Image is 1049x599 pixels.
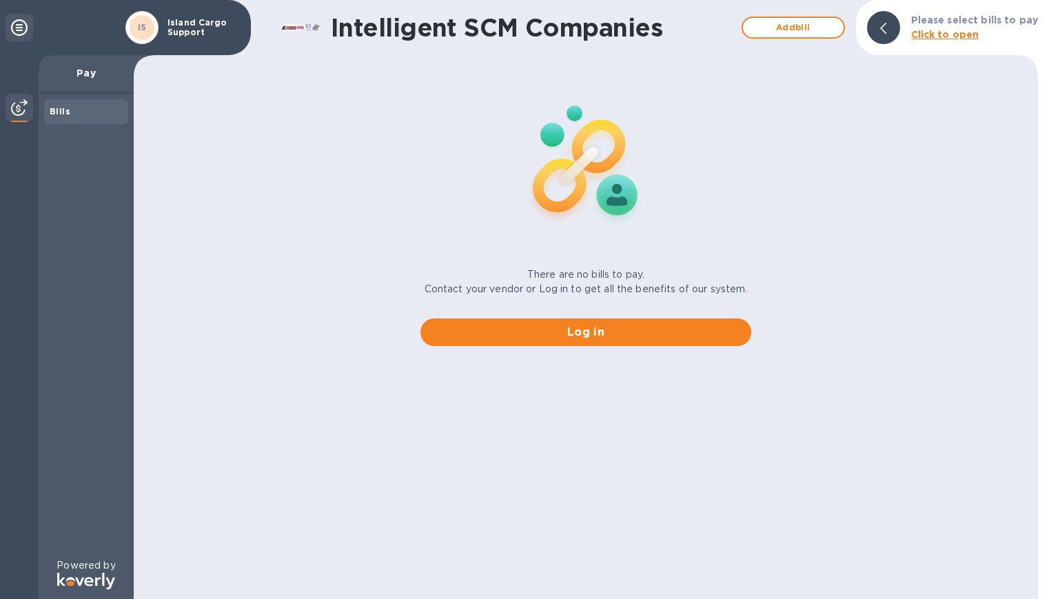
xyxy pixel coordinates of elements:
[167,18,236,37] p: Island Cargo Support
[50,66,123,80] p: Pay
[911,14,1038,26] b: Please select bills to pay
[57,558,115,573] p: Powered by
[50,106,70,116] b: Bills
[911,29,979,40] b: Click to open
[425,267,748,296] p: There are no bills to pay. Contact your vendor or Log in to get all the benefits of our system.
[431,324,740,341] span: Log in
[754,19,833,36] span: Add bill
[742,17,845,39] button: Addbill
[57,573,115,589] img: Logo
[331,13,735,42] h1: Intelligent SCM Companies
[420,318,751,346] button: Log in
[138,22,147,32] b: IS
